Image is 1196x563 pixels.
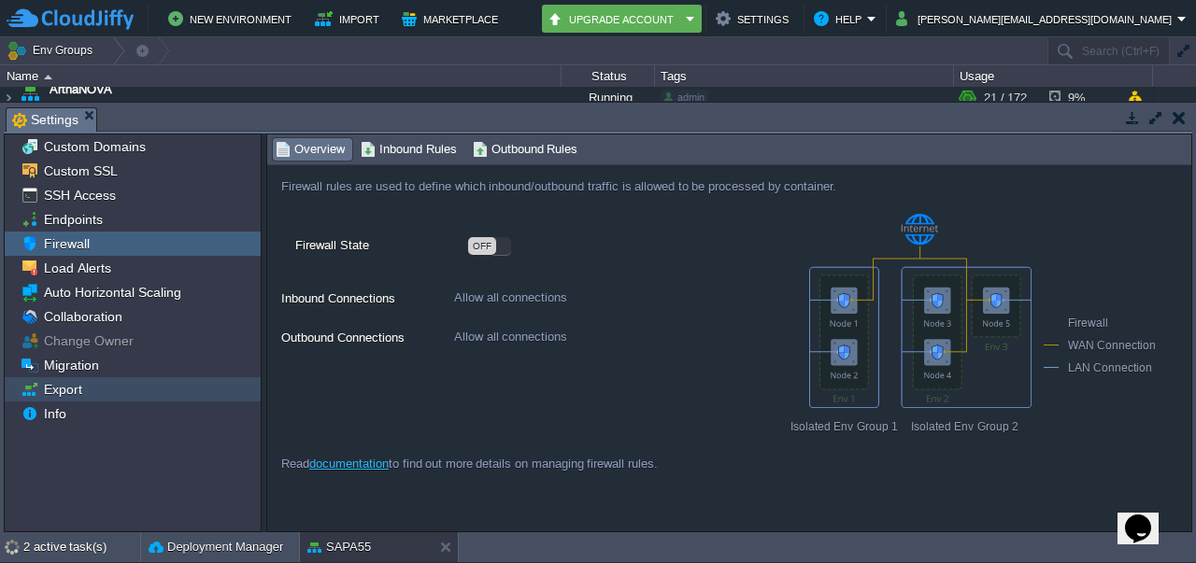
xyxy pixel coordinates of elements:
[281,289,452,324] label: Inbound Connections
[12,108,78,132] span: Settings
[40,381,85,398] a: Export
[267,165,1160,207] div: Firewall rules are used to define which inbound/outbound traffic is allowed to be processed by co...
[473,139,578,160] span: Outbound Rules
[40,284,184,301] a: Auto Horizontal Scaling
[1044,335,1180,358] div: WAN Connection
[307,538,371,556] button: SAPA55
[1044,313,1180,335] div: Firewall
[50,99,136,118] a: [DOMAIN_NAME]
[40,308,125,325] a: Collaboration
[40,260,114,276] a: Load Alerts
[896,7,1177,30] button: [PERSON_NAME][EMAIL_ADDRESS][DOMAIN_NAME]
[281,328,452,363] label: Outbound Connections
[468,237,496,255] div: OFF
[168,7,297,30] button: New Environment
[1118,488,1177,544] iframe: chat widget
[295,235,466,271] label: Firewall State
[814,7,867,30] button: Help
[276,139,345,160] span: Overview
[661,90,708,106] div: admin
[40,187,119,204] a: SSH Access
[315,7,385,30] button: Import
[40,357,102,373] a: Migration
[40,138,149,155] a: Custom Domains
[50,80,112,99] a: ArthaNOVA
[7,37,99,63] button: Env Groups
[656,65,953,87] div: Tags
[40,235,93,252] a: Firewall
[17,73,43,123] img: AMDAwAAAACH5BAEAAAAALAAAAAABAAEAAAICRAEAOw==
[454,289,734,314] div: Allow all connections
[454,328,734,353] div: Allow all connections
[40,405,69,422] a: Info
[955,65,1152,87] div: Usage
[40,332,136,349] a: Change Owner
[716,7,794,30] button: Settings
[562,65,654,87] div: Status
[2,65,561,87] div: Name
[361,139,457,160] span: Inbound Rules
[1044,358,1180,380] div: LAN Connection
[762,420,898,433] span: Isolated Env Group 1
[149,538,283,556] button: Deployment Manager
[402,7,504,30] button: Marketplace
[1,73,16,123] img: AMDAwAAAACH5BAEAAAAALAAAAAABAAEAAAICRAEAOw==
[7,7,134,31] img: CloudJiffy
[267,438,1160,489] div: Read to find out more details on managing firewall rules.
[562,73,655,123] div: Running
[548,7,680,30] button: Upgrade Account
[309,457,389,471] a: documentation
[44,75,52,79] img: AMDAwAAAACH5BAEAAAAALAAAAAABAAEAAAICRAEAOw==
[40,211,106,228] a: Endpoints
[1049,73,1110,123] div: 9%
[984,73,1027,123] div: 21 / 172
[898,420,1018,433] span: Isolated Env Group 2
[23,532,140,562] div: 2 active task(s)
[40,162,121,179] a: Custom SSL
